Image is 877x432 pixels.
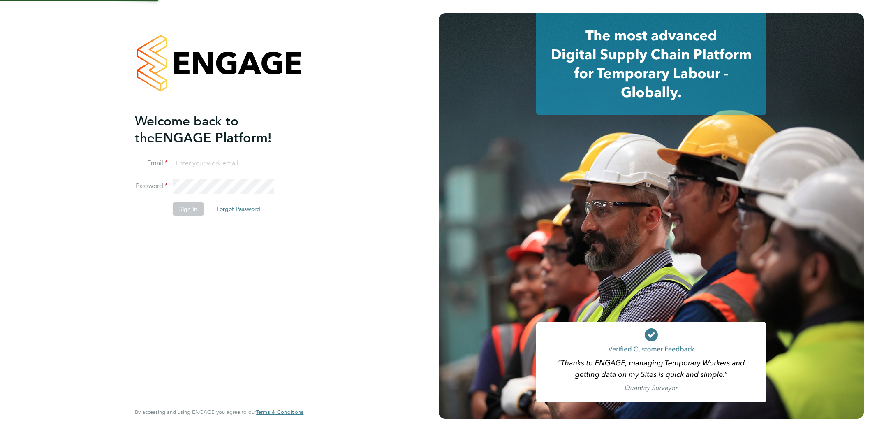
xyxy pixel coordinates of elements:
[210,202,267,216] button: Forgot Password
[135,409,303,416] span: By accessing and using ENGAGE you agree to our
[256,409,303,416] a: Terms & Conditions
[135,159,168,167] label: Email
[173,156,274,171] input: Enter your work email...
[256,409,303,416] span: Terms & Conditions
[135,113,295,146] h2: ENGAGE Platform!
[173,202,204,216] button: Sign In
[135,113,238,146] span: Welcome back to the
[135,182,168,190] label: Password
